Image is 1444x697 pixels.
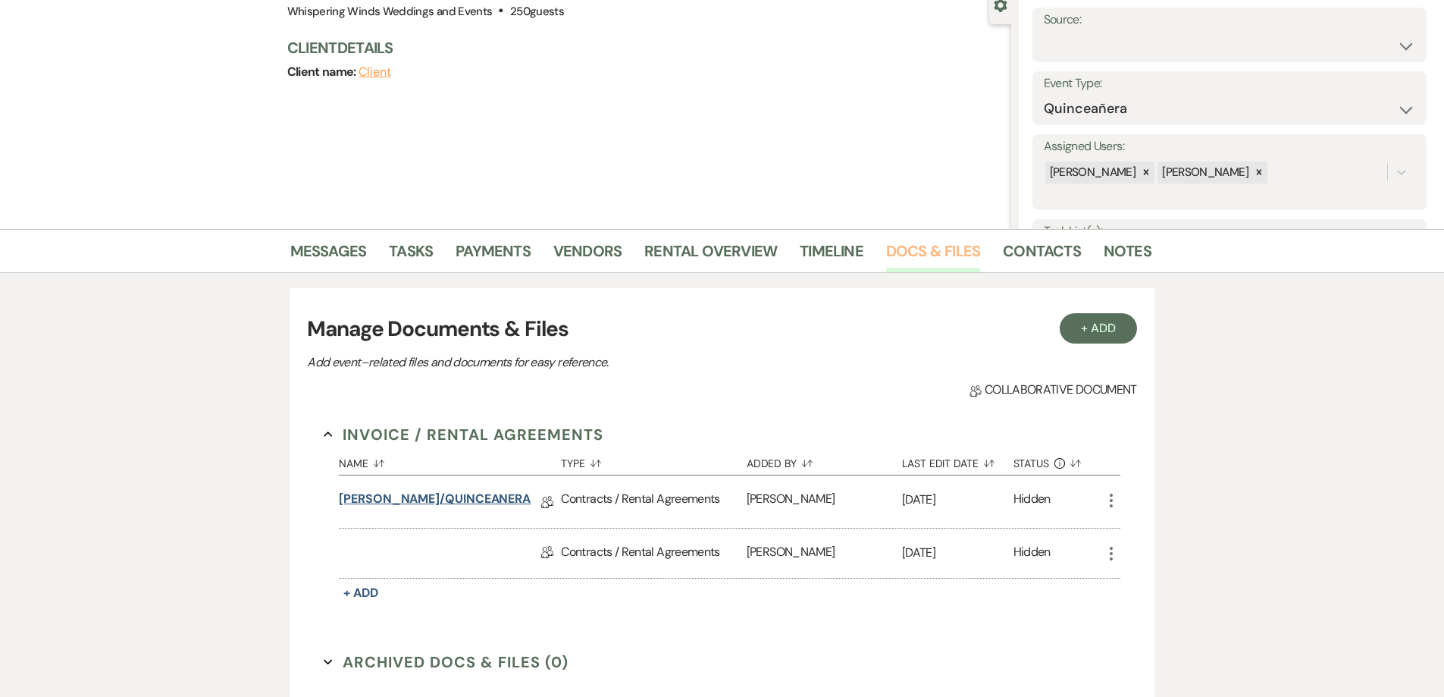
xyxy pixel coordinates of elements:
span: Status [1013,458,1050,469]
div: Contracts / Rental Agreements [561,529,746,578]
div: [PERSON_NAME] [747,476,902,528]
p: Add event–related files and documents for easy reference. [307,353,838,372]
button: Status [1013,446,1102,475]
span: Whispering Winds Weddings and Events [287,4,493,19]
button: Client [359,66,391,78]
button: + Add [1060,313,1137,344]
button: Type [561,446,746,475]
span: Collaborative document [969,381,1136,399]
a: Notes [1104,239,1151,272]
a: Tasks [389,239,433,272]
a: Vendors [553,239,622,272]
div: Contracts / Rental Agreements [561,476,746,528]
a: Messages [290,239,367,272]
label: Event Type: [1044,73,1415,95]
button: Last Edit Date [902,446,1013,475]
button: Added By [747,446,902,475]
div: [PERSON_NAME] [747,529,902,578]
a: Contacts [1003,239,1081,272]
h3: Manage Documents & Files [307,313,1136,345]
div: Hidden [1013,490,1051,513]
span: + Add [343,585,378,601]
button: Invoice / Rental Agreements [324,423,603,446]
label: Task List(s): [1044,221,1415,243]
a: Rental Overview [644,239,777,272]
div: [PERSON_NAME] [1045,162,1139,184]
button: + Add [339,582,383,604]
a: Timeline [800,239,863,272]
p: [DATE] [902,543,1013,563]
button: Archived Docs & Files (0) [324,651,569,673]
label: Source: [1044,9,1415,31]
p: [DATE] [902,490,1013,510]
a: [PERSON_NAME]/QUINCEANERA [339,490,531,513]
label: Assigned Users: [1044,136,1415,158]
a: Docs & Files [886,239,980,272]
span: 250 guests [510,4,564,19]
div: [PERSON_NAME] [1157,162,1251,184]
div: Hidden [1013,543,1051,564]
h3: Client Details [287,37,996,58]
button: Name [339,446,561,475]
span: Client name: [287,64,359,80]
a: Payments [456,239,531,272]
